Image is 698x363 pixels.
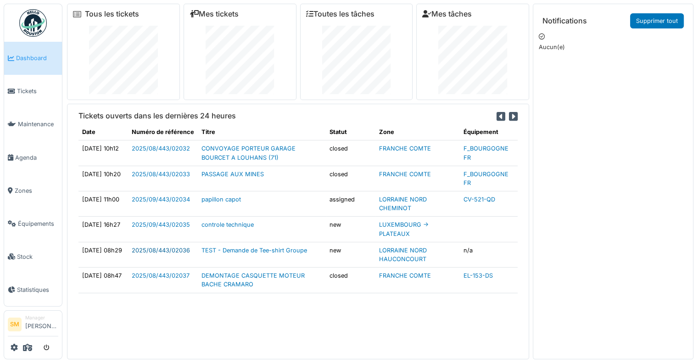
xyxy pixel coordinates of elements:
[201,247,307,254] a: TEST - Demande de Tee-shirt Groupe
[17,285,58,294] span: Statistiques
[190,10,239,18] a: Mes tickets
[15,186,58,195] span: Zones
[460,124,518,140] th: Équipement
[460,242,518,267] td: n/a
[201,171,264,178] a: PASSAGE AUX MINES
[132,221,190,228] a: 2025/09/443/02035
[78,140,128,166] td: [DATE] 10h12
[4,108,62,141] a: Maintenance
[379,145,431,152] a: FRANCHE COMTE
[379,171,431,178] a: FRANCHE COMTE
[379,221,429,237] a: LUXEMBOURG -> PLATEAUX
[326,242,375,267] td: new
[4,174,62,207] a: Zones
[18,219,58,228] span: Équipements
[4,141,62,174] a: Agenda
[198,124,326,140] th: Titre
[19,9,47,37] img: Badge_color-CXgf-gQk.svg
[326,191,375,217] td: assigned
[463,196,495,203] a: CV-521-QD
[4,207,62,240] a: Équipements
[78,242,128,267] td: [DATE] 08h29
[78,217,128,242] td: [DATE] 16h27
[4,75,62,108] a: Tickets
[132,247,190,254] a: 2025/08/443/02036
[463,145,508,161] a: F_BOURGOGNE FR
[85,10,139,18] a: Tous les tickets
[25,314,58,321] div: Manager
[17,87,58,95] span: Tickets
[132,171,190,178] a: 2025/08/443/02033
[4,42,62,75] a: Dashboard
[4,273,62,306] a: Statistiques
[8,314,58,336] a: SM Manager[PERSON_NAME]
[326,166,375,191] td: closed
[17,252,58,261] span: Stock
[201,272,305,288] a: DEMONTAGE CASQUETTE MOTEUR BACHE CRAMARO
[630,13,684,28] a: Supprimer tout
[326,140,375,166] td: closed
[25,314,58,334] li: [PERSON_NAME]
[326,268,375,293] td: closed
[132,272,190,279] a: 2025/08/443/02037
[8,318,22,331] li: SM
[16,54,58,62] span: Dashboard
[132,196,190,203] a: 2025/09/443/02034
[375,124,460,140] th: Zone
[379,196,427,212] a: LORRAINE NORD CHEMINOT
[379,247,427,262] a: LORRAINE NORD HAUCONCOURT
[78,268,128,293] td: [DATE] 08h47
[539,43,687,51] p: Aucun(e)
[201,196,241,203] a: papillon capot
[201,145,296,161] a: CONVOYAGE PORTEUR GARAGE BOURCET A LOUHANS (71)
[306,10,374,18] a: Toutes les tâches
[15,153,58,162] span: Agenda
[463,171,508,186] a: F_BOURGOGNE FR
[422,10,472,18] a: Mes tâches
[463,272,493,279] a: EL-153-DS
[18,120,58,128] span: Maintenance
[4,240,62,273] a: Stock
[128,124,198,140] th: Numéro de référence
[326,217,375,242] td: new
[78,124,128,140] th: Date
[326,124,375,140] th: Statut
[132,145,190,152] a: 2025/08/443/02032
[78,112,236,120] h6: Tickets ouverts dans les dernières 24 heures
[379,272,431,279] a: FRANCHE COMTE
[542,17,587,25] h6: Notifications
[78,166,128,191] td: [DATE] 10h20
[201,221,254,228] a: controle technique
[78,191,128,217] td: [DATE] 11h00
